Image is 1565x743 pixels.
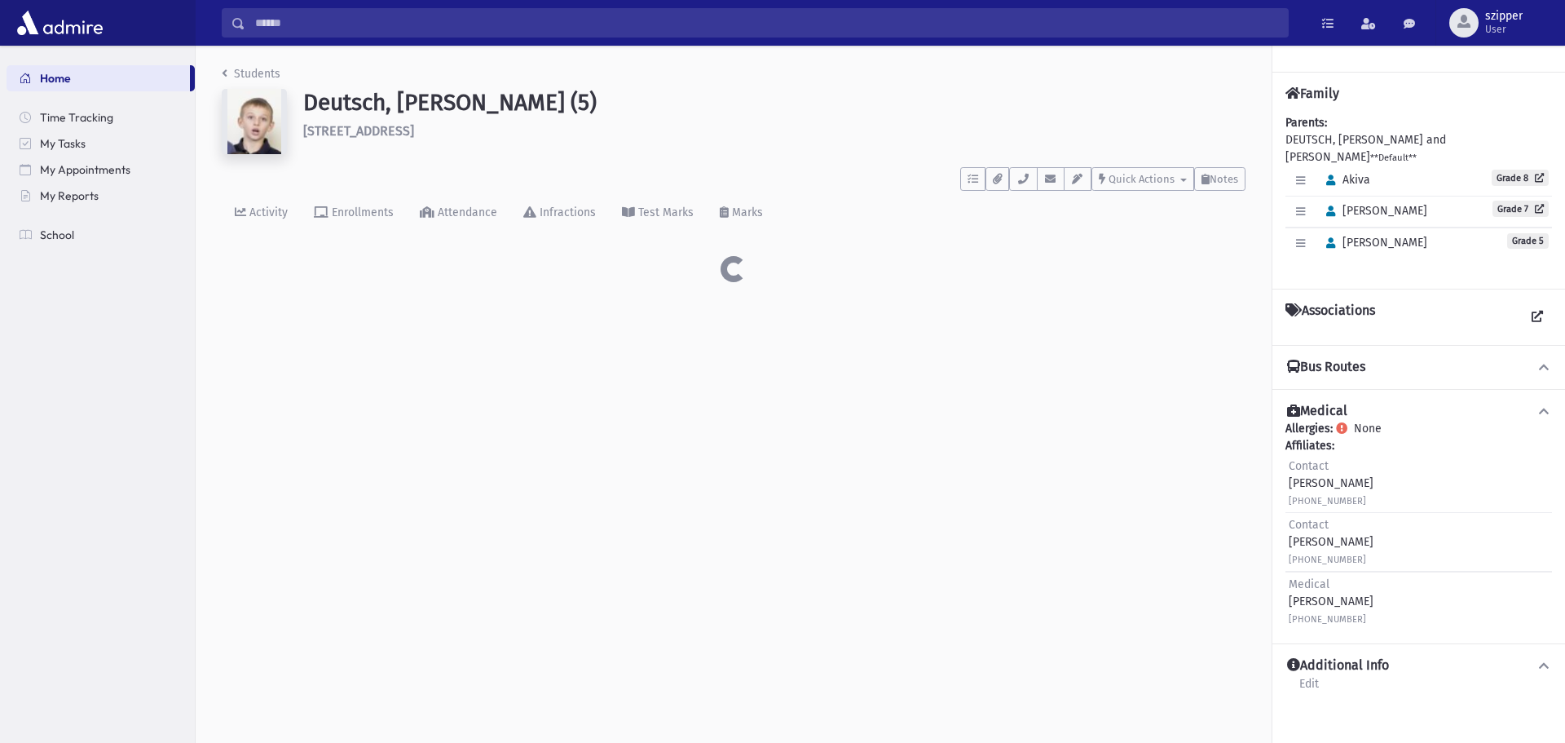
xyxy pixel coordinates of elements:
[1091,167,1194,191] button: Quick Actions
[707,191,776,237] a: Marks
[729,206,763,219] div: Marks
[1319,204,1427,218] span: [PERSON_NAME]
[1194,167,1245,191] button: Notes
[1492,201,1549,217] a: Grade 7
[303,123,1245,139] h6: [STREET_ADDRESS]
[7,65,190,91] a: Home
[40,110,113,125] span: Time Tracking
[40,162,130,177] span: My Appointments
[328,206,394,219] div: Enrollments
[246,206,288,219] div: Activity
[407,191,510,237] a: Attendance
[1289,518,1329,532] span: Contact
[7,222,195,248] a: School
[1507,233,1549,249] span: Grade 5
[1298,674,1320,704] a: Edit
[1523,303,1552,332] a: View all Associations
[1319,236,1427,250] span: [PERSON_NAME]
[1285,420,1552,630] div: None
[222,191,301,237] a: Activity
[40,136,86,151] span: My Tasks
[1109,173,1175,185] span: Quick Actions
[1287,359,1365,376] h4: Bus Routes
[1285,439,1334,453] b: Affiliates:
[1289,516,1373,568] div: [PERSON_NAME]
[1285,86,1339,101] h4: Family
[609,191,707,237] a: Test Marks
[222,65,280,89] nav: breadcrumb
[510,191,609,237] a: Infractions
[1289,496,1366,506] small: [PHONE_NUMBER]
[40,188,99,203] span: My Reports
[1289,555,1366,565] small: [PHONE_NUMBER]
[1285,657,1552,674] button: Additional Info
[1289,576,1373,627] div: [PERSON_NAME]
[1492,170,1549,186] a: Grade 8
[1285,422,1333,436] b: Allergies:
[1319,173,1370,187] span: Akiva
[1287,403,1347,420] h4: Medical
[1289,614,1366,625] small: [PHONE_NUMBER]
[1285,116,1327,130] b: Parents:
[1285,303,1375,332] h4: Associations
[7,130,195,157] a: My Tasks
[7,104,195,130] a: Time Tracking
[536,206,596,219] div: Infractions
[1285,403,1552,420] button: Medical
[1289,459,1329,473] span: Contact
[13,7,107,39] img: AdmirePro
[1210,173,1238,185] span: Notes
[1289,577,1329,591] span: Medical
[301,191,407,237] a: Enrollments
[1485,23,1523,36] span: User
[1287,657,1389,674] h4: Additional Info
[1064,167,1091,191] button: Email Templates
[303,89,1245,117] h1: Deutsch, [PERSON_NAME] (5)
[1285,359,1552,376] button: Bus Routes
[1285,114,1552,276] div: DEUTSCH, [PERSON_NAME] and [PERSON_NAME]
[434,206,497,219] div: Attendance
[40,71,71,86] span: Home
[1289,458,1373,509] div: [PERSON_NAME]
[40,228,74,242] span: School
[7,183,195,209] a: My Reports
[245,8,1288,38] input: Search
[635,206,694,219] div: Test Marks
[222,67,280,81] a: Students
[1485,10,1523,23] span: szipper
[7,157,195,183] a: My Appointments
